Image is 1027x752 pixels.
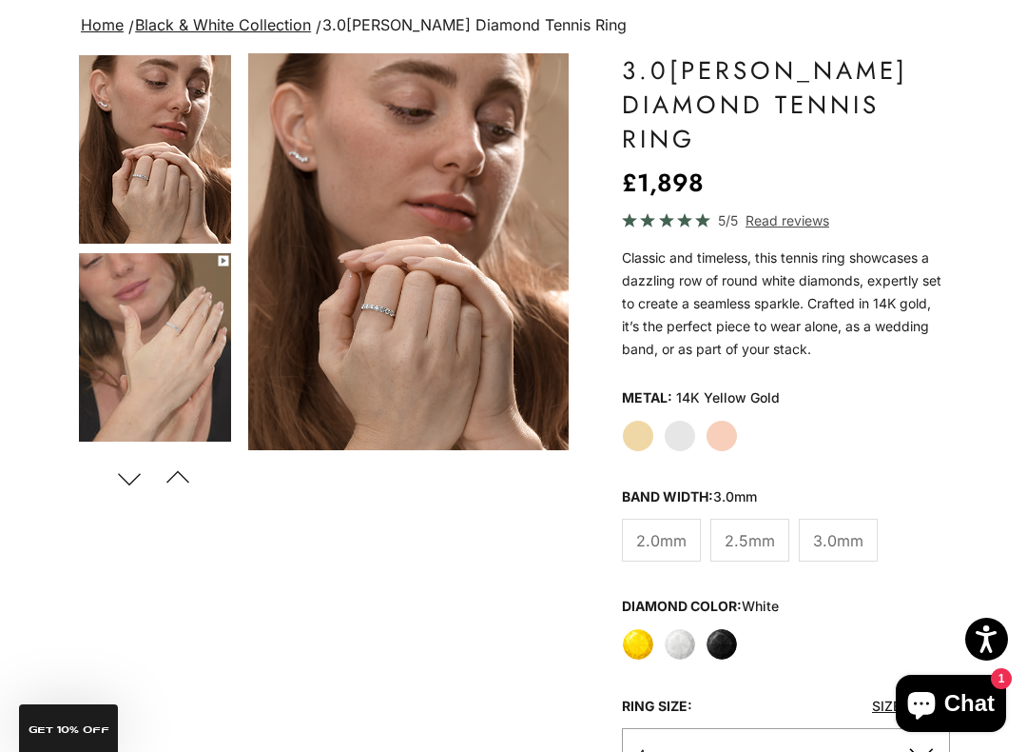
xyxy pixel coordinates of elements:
a: Black & White Collection [135,15,311,34]
span: 2.0mm [636,528,687,553]
legend: Band Width: [622,483,757,511]
button: Go to item 4 [77,53,233,246]
span: 3.0mm [813,528,863,553]
a: Home [81,15,124,34]
div: Item 4 of 13 [248,53,569,449]
variant-option-value: 14K Yellow Gold [676,384,780,412]
inbox-online-store-chat: Shopify online store chat [890,675,1012,737]
variant-option-value: white [742,598,779,614]
legend: Diamond Color: [622,592,779,621]
img: #YellowGold #WhiteGold #RoseGold [248,53,569,449]
span: Read reviews [746,209,829,231]
legend: Metal: [622,384,672,412]
button: Go to item 5 [77,251,233,444]
a: Size Chart [872,698,950,714]
h1: 3.0[PERSON_NAME] Diamond Tennis Ring [622,53,950,156]
img: #YellowGold #WhiteGold #RoseGold [79,55,231,244]
div: GET 10% Off [19,704,118,752]
legend: Ring size: [622,692,692,721]
img: #YellowGold #WhiteGold #RoseGold [79,253,231,442]
nav: breadcrumbs [77,12,950,39]
span: 3.0[PERSON_NAME] Diamond Tennis Ring [322,15,627,34]
button: Go to item 6 [77,448,233,641]
p: Classic and timeless, this tennis ring showcases a dazzling row of round white diamonds, expertly... [622,247,950,361]
sale-price: £1,898 [622,164,704,202]
span: 5/5 [718,209,738,231]
span: GET 10% Off [29,725,109,735]
span: 2.5mm [725,528,775,553]
variant-option-value: 3.0mm [713,488,757,505]
a: 5/5 Read reviews [622,209,950,231]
